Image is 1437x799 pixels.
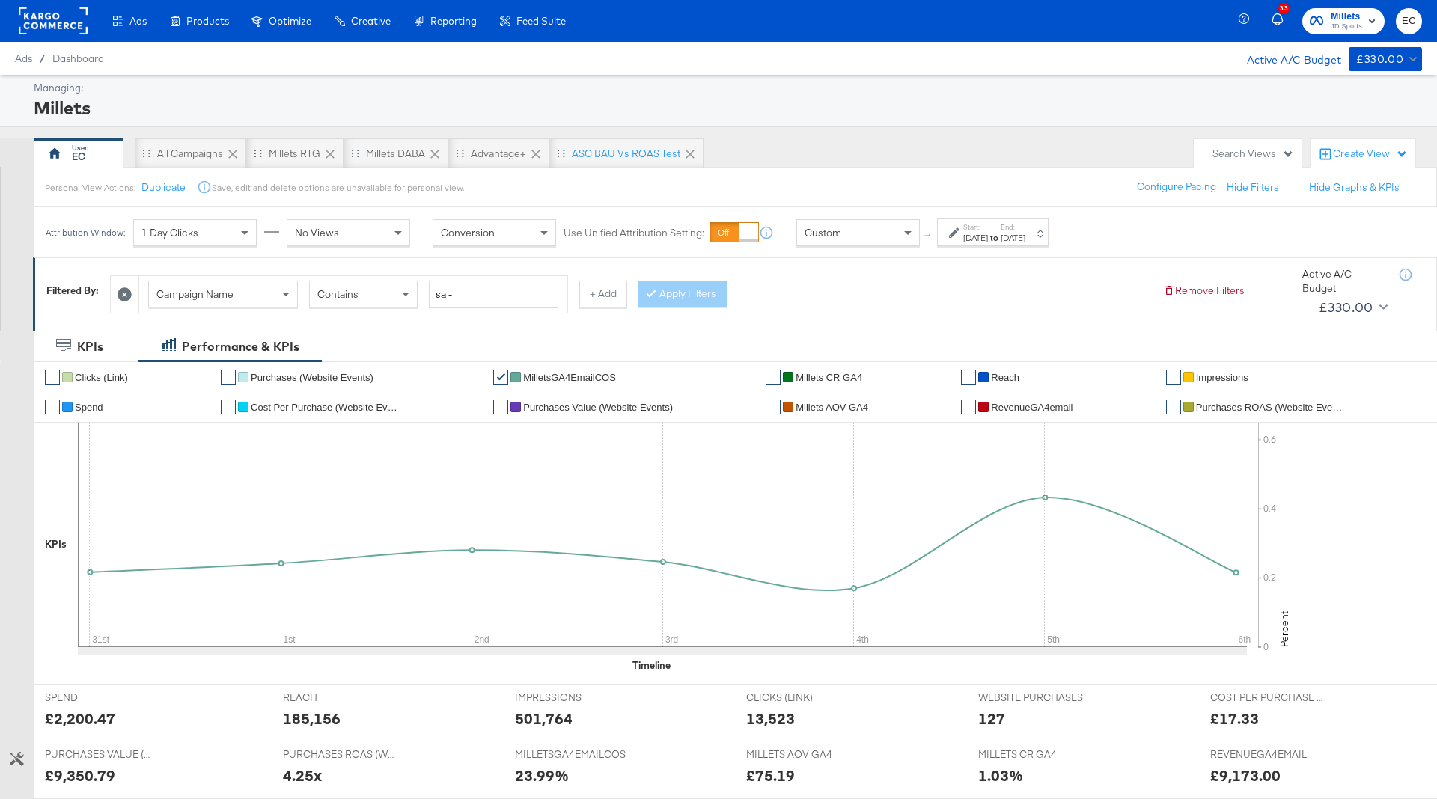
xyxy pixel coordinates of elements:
[269,147,320,161] div: Millets RTG
[516,15,566,27] span: Feed Suite
[45,182,135,194] div: Personal View Actions:
[579,281,627,307] button: + Add
[978,691,1090,705] span: WEBSITE PURCHASES
[805,226,841,239] span: Custom
[45,747,157,762] span: PURCHASES VALUE (WEBSITE EVENTS)
[254,149,262,157] div: Drag to reorder tab
[1231,47,1341,70] div: Active A/C Budget
[186,15,229,27] span: Products
[1210,708,1259,729] div: £17.33
[1331,9,1362,25] span: Millets
[1196,372,1248,383] span: Impressions
[141,180,186,195] button: Duplicate
[156,287,234,301] span: Campaign Name
[978,747,1090,762] span: MILLETS CR GA4
[991,372,1019,383] span: Reach
[1278,611,1291,647] text: Percent
[75,402,103,413] span: Spend
[766,399,781,414] a: ✔
[1331,21,1362,33] span: JD Sports
[441,226,495,239] span: Conversion
[1309,180,1400,195] button: Hide Graphs & KPIs
[1319,296,1373,319] div: £330.00
[1210,765,1281,786] div: £9,173.00
[1196,402,1346,413] span: Purchases ROAS (Website Events)
[456,149,464,157] div: Drag to reorder tab
[523,372,616,383] span: MilletsGA4EmailCOS
[72,150,85,164] div: EC
[746,691,858,705] span: CLICKS (LINK)
[212,182,464,194] div: Save, edit and delete options are unavailable for personal view.
[746,765,795,786] div: £75.19
[515,747,627,762] span: MILLETSGA4EMAILCOS
[978,765,1023,786] div: 1.03%
[295,226,339,239] span: No Views
[32,52,52,64] span: /
[1001,232,1025,244] div: [DATE]
[746,708,795,729] div: 13,523
[1210,691,1322,705] span: COST PER PURCHASE (WEBSITE EVENTS)
[45,399,60,414] a: ✔
[269,15,311,27] span: Optimize
[961,370,976,385] a: ✔
[15,52,32,64] span: Ads
[45,708,115,729] div: £2,200.47
[963,222,988,232] label: Start:
[523,402,673,413] span: Purchases Value (Website Events)
[429,281,558,308] input: Enter a search term
[1269,7,1295,36] button: 33
[564,226,704,240] label: Use Unified Attribution Setting:
[283,747,395,762] span: PURCHASES ROAS (WEBSITE EVENTS)
[1302,267,1385,295] div: Active A/C Budget
[157,147,223,161] div: All Campaigns
[1402,13,1416,30] span: EC
[221,370,236,385] a: ✔
[572,147,680,161] div: ASC BAU vs ROAS test
[1396,8,1422,34] button: EC
[34,81,1418,95] div: Managing:
[1227,180,1279,195] button: Hide Filters
[515,691,627,705] span: IMPRESSIONS
[182,338,299,355] div: Performance & KPIs
[1356,50,1403,69] div: £330.00
[129,15,147,27] span: Ads
[221,399,236,414] a: ✔
[45,227,126,238] div: Attribution Window:
[493,370,508,385] a: ✔
[141,226,198,239] span: 1 Day Clicks
[46,284,99,298] div: Filtered By:
[746,747,858,762] span: MILLETS AOV GA4
[766,370,781,385] a: ✔
[45,370,60,385] a: ✔
[1001,222,1025,232] label: End:
[45,691,157,705] span: SPEND
[1313,296,1391,319] button: £330.00
[251,372,373,383] span: Purchases (Website Events)
[142,149,150,157] div: Drag to reorder tab
[493,399,508,414] a: ✔
[52,52,104,64] span: Dashboard
[632,658,671,673] div: Timeline
[961,399,976,414] a: ✔
[34,95,1418,120] div: Millets
[1302,8,1385,34] button: MilletsJD Sports
[75,372,128,383] span: Clicks (Link)
[471,147,526,161] div: Advantage+
[283,765,322,786] div: 4.25x
[963,232,988,244] div: [DATE]
[988,232,1001,243] strong: to
[1166,370,1181,385] a: ✔
[1333,147,1408,162] div: Create View
[1349,47,1422,71] button: £330.00
[515,708,573,729] div: 501,764
[991,402,1073,413] span: RevenueGA4email
[45,537,67,551] div: KPIs
[1212,147,1294,161] div: Search Views
[1163,284,1245,298] button: Remove Filters
[796,402,868,413] span: Millets AOV GA4
[1210,747,1322,762] span: REVENUEGA4EMAIL
[921,233,936,238] span: ↑
[251,402,400,413] span: Cost Per Purchase (Website Events)
[283,708,341,729] div: 185,156
[317,287,359,301] span: Contains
